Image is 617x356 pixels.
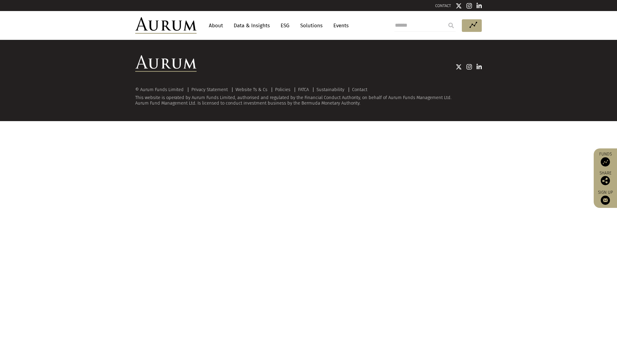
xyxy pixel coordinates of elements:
img: Aurum [135,17,197,34]
div: This website is operated by Aurum Funds Limited, authorised and regulated by the Financial Conduc... [135,87,482,106]
a: Solutions [297,20,326,31]
input: Submit [445,19,457,32]
a: CONTACT [435,3,451,8]
img: Instagram icon [466,3,472,9]
a: Website Ts & Cs [236,87,267,92]
a: Events [330,20,349,31]
a: Policies [275,87,290,92]
a: Data & Insights [231,20,273,31]
img: Instagram icon [466,64,472,70]
div: © Aurum Funds Limited [135,87,187,92]
a: Contact [352,87,367,92]
a: Sustainability [316,87,344,92]
a: FATCA [298,87,309,92]
img: Linkedin icon [477,3,482,9]
img: Linkedin icon [477,64,482,70]
img: Twitter icon [456,3,462,9]
img: Aurum Logo [135,55,197,72]
a: About [206,20,226,31]
a: ESG [278,20,293,31]
img: Twitter icon [456,64,462,70]
a: Privacy Statement [191,87,228,92]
